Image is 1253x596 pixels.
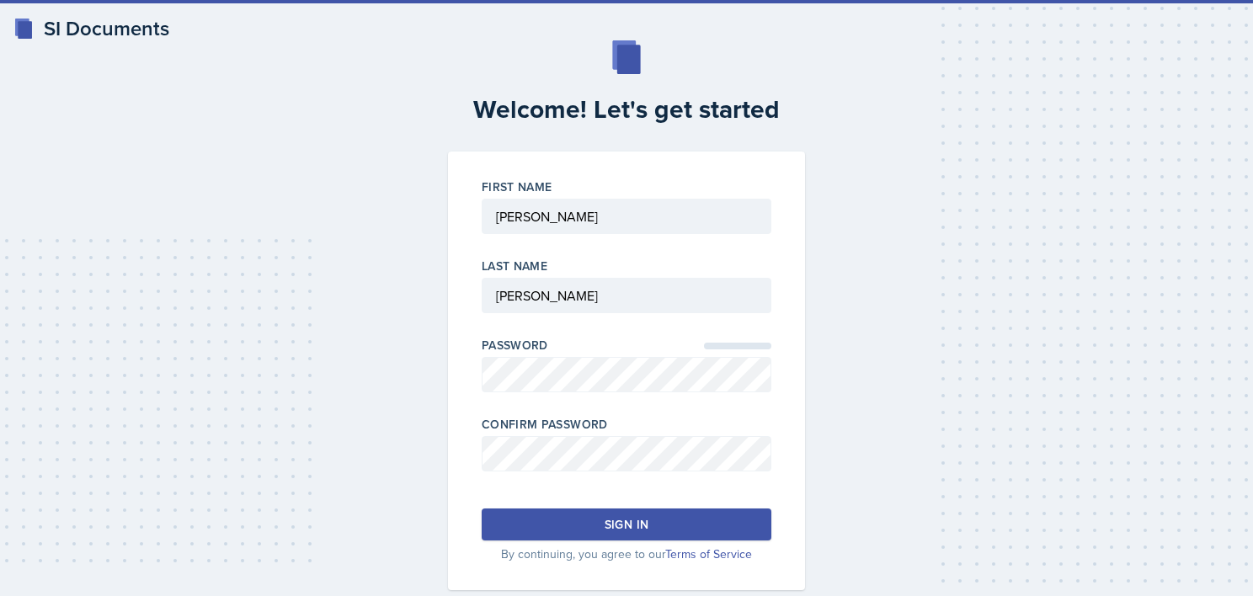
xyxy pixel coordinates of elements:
label: Last Name [482,258,547,274]
a: Terms of Service [665,545,752,562]
p: By continuing, you agree to our [482,545,771,563]
input: First Name [482,199,771,234]
div: Sign in [605,516,648,533]
h2: Welcome! Let's get started [438,94,815,125]
label: Password [482,337,548,354]
label: Confirm Password [482,416,608,433]
label: First Name [482,178,552,195]
input: Last Name [482,278,771,313]
button: Sign in [482,508,771,540]
a: SI Documents [13,13,169,44]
